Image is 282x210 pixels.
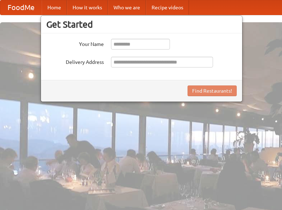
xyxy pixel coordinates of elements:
[46,19,237,30] h3: Get Started
[46,39,104,48] label: Your Name
[188,85,237,96] button: Find Restaurants!
[42,0,67,15] a: Home
[67,0,108,15] a: How it works
[0,0,42,15] a: FoodMe
[46,57,104,66] label: Delivery Address
[146,0,189,15] a: Recipe videos
[108,0,146,15] a: Who we are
